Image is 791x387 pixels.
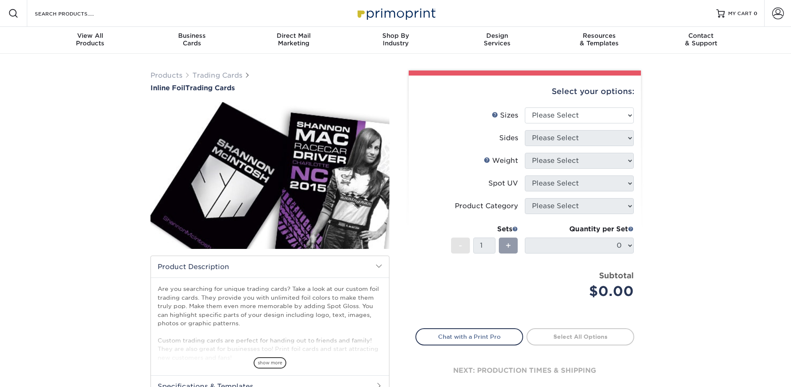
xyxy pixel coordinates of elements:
a: Trading Cards [192,71,242,79]
a: Inline FoilTrading Cards [150,84,389,92]
span: Resources [548,32,650,39]
a: Products [150,71,182,79]
div: & Support [650,32,752,47]
span: MY CART [728,10,752,17]
p: Are you searching for unique trading cards? Take a look at our custom foil trading cards. They pr... [158,285,382,362]
img: Primoprint [354,4,438,22]
span: View All [39,32,141,39]
span: + [506,239,511,252]
a: View AllProducts [39,27,141,54]
h1: Trading Cards [150,84,389,92]
div: Marketing [243,32,345,47]
a: BusinessCards [141,27,243,54]
div: Sets [451,224,518,234]
a: Contact& Support [650,27,752,54]
a: Resources& Templates [548,27,650,54]
span: Business [141,32,243,39]
div: Sides [499,133,518,143]
div: Industry [345,32,446,47]
h2: Product Description [151,256,389,277]
div: Select your options: [415,76,634,107]
div: $0.00 [531,281,634,301]
div: Cards [141,32,243,47]
div: Quantity per Set [525,224,634,234]
a: Shop ByIndustry [345,27,446,54]
div: Weight [484,156,518,166]
div: Sizes [492,110,518,120]
span: - [459,239,462,252]
a: Chat with a Print Pro [415,328,523,345]
strong: Subtotal [599,271,634,280]
img: Inline Foil 01 [150,93,389,258]
div: Products [39,32,141,47]
a: Direct MailMarketing [243,27,345,54]
div: Services [446,32,548,47]
div: Spot UV [488,178,518,188]
span: Design [446,32,548,39]
span: show more [254,357,286,369]
input: SEARCH PRODUCTS..... [34,8,116,18]
span: Direct Mail [243,32,345,39]
span: Contact [650,32,752,39]
div: Product Category [455,201,518,211]
span: Inline Foil [150,84,185,92]
span: Shop By [345,32,446,39]
a: DesignServices [446,27,548,54]
div: & Templates [548,32,650,47]
span: 0 [754,10,757,16]
a: Select All Options [526,328,634,345]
